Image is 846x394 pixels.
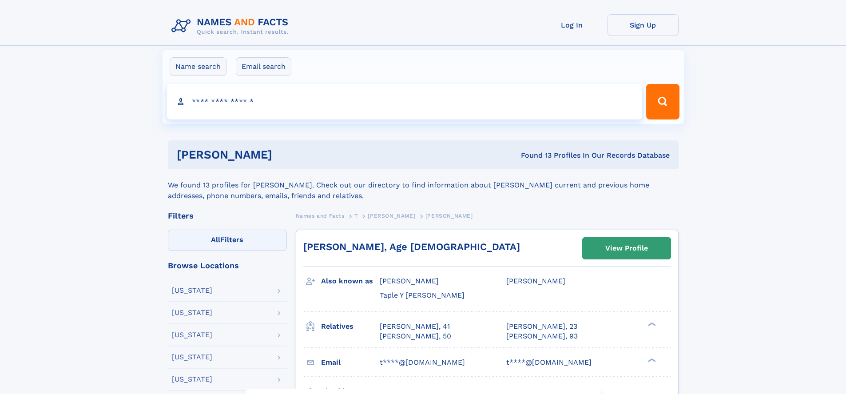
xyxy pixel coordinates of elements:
[303,241,520,252] a: [PERSON_NAME], Age [DEMOGRAPHIC_DATA]
[172,376,212,383] div: [US_STATE]
[172,309,212,316] div: [US_STATE]
[646,321,656,327] div: ❯
[646,84,679,119] button: Search Button
[368,210,415,221] a: [PERSON_NAME]
[380,322,450,331] a: [PERSON_NAME], 41
[354,213,358,219] span: T
[321,274,380,289] h3: Also known as
[211,235,220,244] span: All
[321,355,380,370] h3: Email
[506,331,578,341] a: [PERSON_NAME], 93
[168,14,296,38] img: Logo Names and Facts
[354,210,358,221] a: T
[380,277,439,285] span: [PERSON_NAME]
[321,319,380,334] h3: Relatives
[177,149,397,160] h1: [PERSON_NAME]
[397,151,670,160] div: Found 13 Profiles In Our Records Database
[236,57,291,76] label: Email search
[536,14,608,36] a: Log In
[168,230,287,251] label: Filters
[380,291,465,299] span: Taple Y [PERSON_NAME]
[506,322,577,331] a: [PERSON_NAME], 23
[172,354,212,361] div: [US_STATE]
[168,262,287,270] div: Browse Locations
[368,213,415,219] span: [PERSON_NAME]
[506,277,565,285] span: [PERSON_NAME]
[172,287,212,294] div: [US_STATE]
[646,357,656,363] div: ❯
[380,331,451,341] a: [PERSON_NAME], 50
[167,84,643,119] input: search input
[583,238,671,259] a: View Profile
[170,57,226,76] label: Name search
[168,212,287,220] div: Filters
[425,213,473,219] span: [PERSON_NAME]
[168,169,679,201] div: We found 13 profiles for [PERSON_NAME]. Check out our directory to find information about [PERSON...
[172,331,212,338] div: [US_STATE]
[296,210,345,221] a: Names and Facts
[608,14,679,36] a: Sign Up
[605,238,648,259] div: View Profile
